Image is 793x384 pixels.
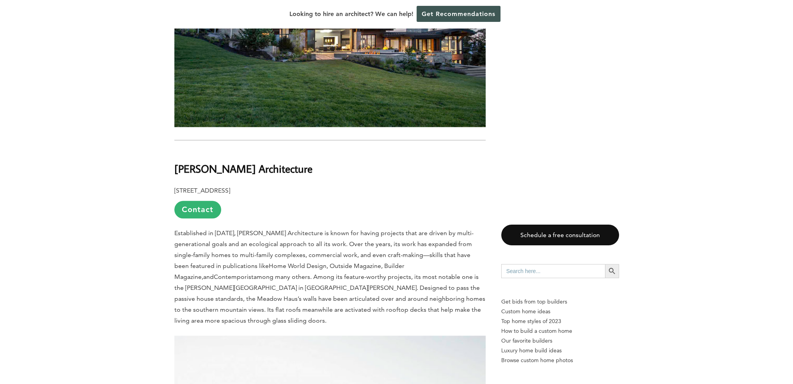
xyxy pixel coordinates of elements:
[501,336,619,346] a: Our favorite builders
[417,6,500,22] a: Get Recommendations
[174,262,404,280] span: Home World Design, Outside Magazine, Builder Magazine,
[501,264,605,278] input: Search here...
[174,201,221,218] a: Contact
[174,162,312,175] b: [PERSON_NAME] Architecture
[501,326,619,336] a: How to build a custom home
[501,225,619,245] a: Schedule a free consultation
[754,345,784,375] iframe: Drift Widget Chat Controller
[174,229,474,270] span: Established in [DATE], [PERSON_NAME] Architecture is known for having projects that are driven by...
[501,346,619,355] a: Luxury home build ideas
[501,316,619,326] a: Top home styles of 2023
[174,187,230,194] b: [STREET_ADDRESS]
[203,273,214,280] span: and
[214,273,254,280] span: Contemporist
[501,307,619,316] a: Custom home ideas
[501,297,619,307] p: Get bids from top builders
[174,273,485,324] span: among many others. Among its feature-worthy projects, its most notable one is the [PERSON_NAME][G...
[501,355,619,365] a: Browse custom home photos
[608,267,616,275] svg: Search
